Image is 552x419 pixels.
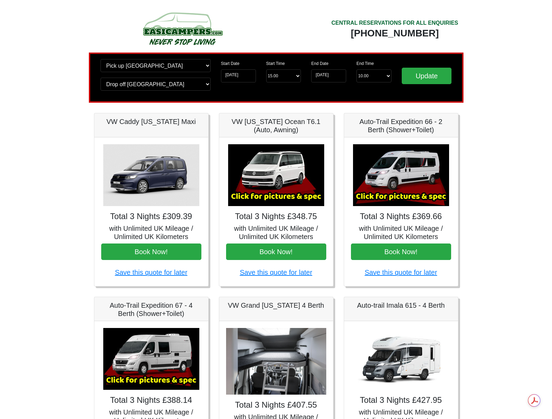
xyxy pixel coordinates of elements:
img: campers-checkout-logo.png [117,10,248,47]
div: CENTRAL RESERVATIONS FOR ALL ENQUIRIES [331,19,458,27]
div: [PHONE_NUMBER] [331,27,458,39]
h5: with Unlimited UK Mileage / Unlimited UK Kilometers [101,224,201,241]
img: Auto-Trail Expedition 66 - 2 Berth (Shower+Toilet) [353,144,449,206]
h5: with Unlimited UK Mileage / Unlimited UK Kilometers [226,224,326,241]
button: Book Now! [101,244,201,260]
label: End Time [356,60,374,67]
h5: VW Grand [US_STATE] 4 Berth [226,301,326,309]
label: Start Date [221,60,239,67]
img: VW California Ocean T6.1 (Auto, Awning) [228,144,324,206]
h4: Total 3 Nights £369.66 [351,212,451,222]
h4: Total 3 Nights £309.39 [101,212,201,222]
a: Save this quote for later [365,269,437,276]
label: Start Time [266,60,285,67]
img: VW Grand California 4 Berth [226,328,326,395]
h5: VW [US_STATE] Ocean T6.1 (Auto, Awning) [226,117,326,134]
a: Save this quote for later [115,269,187,276]
h5: Auto-Trail Expedition 67 - 4 Berth (Shower+Toilet) [101,301,201,318]
h5: VW Caddy [US_STATE] Maxi [101,117,201,126]
a: Save this quote for later [240,269,312,276]
img: VW Caddy California Maxi [103,144,199,206]
h4: Total 3 Nights £427.95 [351,395,451,405]
h4: Total 3 Nights £348.75 [226,212,326,222]
input: Return Date [311,69,346,82]
h4: Total 3 Nights £388.14 [101,395,201,405]
h5: Auto-Trail Expedition 66 - 2 Berth (Shower+Toilet) [351,117,451,134]
img: Auto-Trail Expedition 67 - 4 Berth (Shower+Toilet) [103,328,199,390]
button: Book Now! [351,244,451,260]
input: Start Date [221,69,256,82]
h5: Auto-trail Imala 615 - 4 Berth [351,301,451,309]
input: Update [402,68,452,84]
h4: Total 3 Nights £407.55 [226,400,326,410]
h5: with Unlimited UK Mileage / Unlimited UK Kilometers [351,224,451,241]
label: End Date [311,60,328,67]
button: Book Now! [226,244,326,260]
img: Auto-trail Imala 615 - 4 Berth [353,328,449,390]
